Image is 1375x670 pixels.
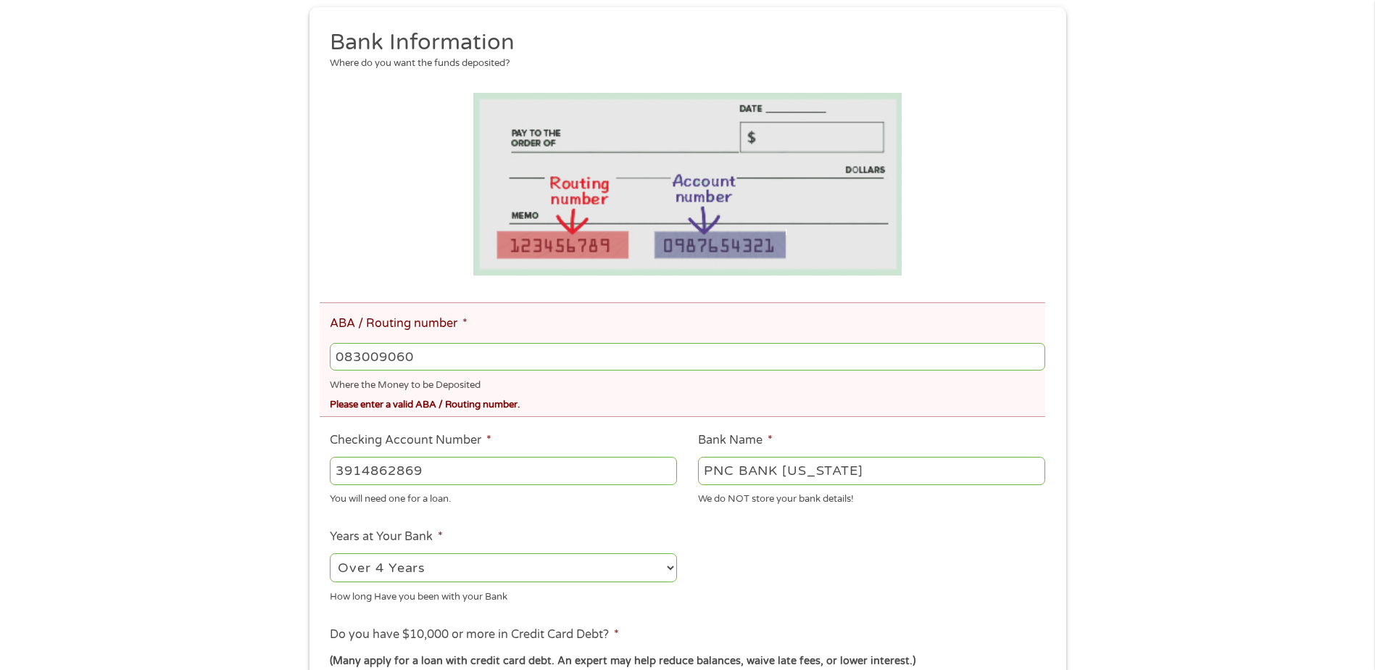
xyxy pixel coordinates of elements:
[698,487,1045,507] div: We do NOT store your bank details!
[330,433,491,448] label: Checking Account Number
[330,57,1034,71] div: Where do you want the funds deposited?
[698,433,773,448] label: Bank Name
[330,343,1044,371] input: 263177916
[330,28,1034,57] h2: Bank Information
[330,653,1044,669] div: (Many apply for a loan with credit card debt. An expert may help reduce balances, waive late fees...
[330,585,677,605] div: How long Have you been with your Bank
[473,93,902,276] img: Routing number location
[330,393,1044,413] div: Please enter a valid ABA / Routing number.
[330,316,468,331] label: ABA / Routing number
[330,487,677,507] div: You will need one for a loan.
[330,457,677,484] input: 345634636
[330,373,1044,393] div: Where the Money to be Deposited
[330,627,619,642] label: Do you have $10,000 or more in Credit Card Debt?
[330,529,443,545] label: Years at Your Bank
